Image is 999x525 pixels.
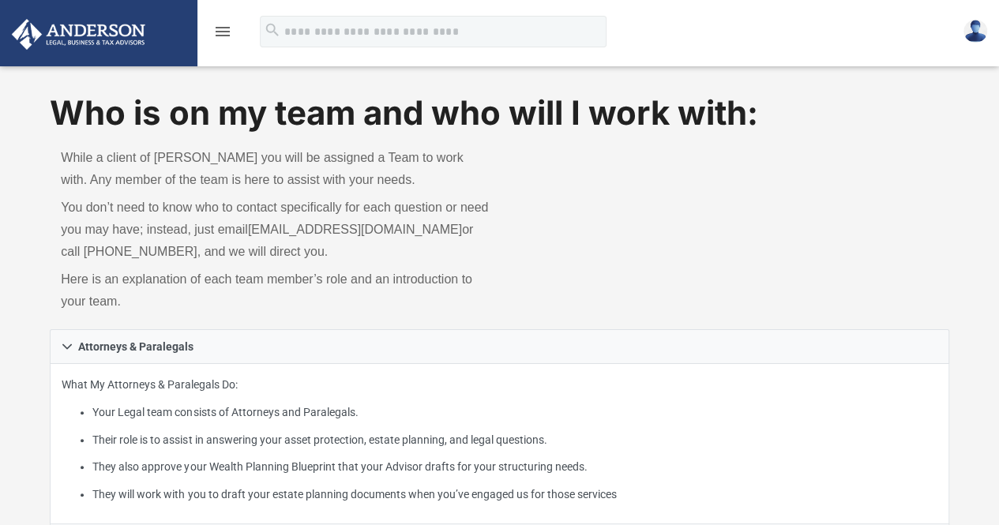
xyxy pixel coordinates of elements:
[963,20,987,43] img: User Pic
[50,364,949,524] div: Attorneys & Paralegals
[61,197,488,263] p: You don’t need to know who to contact specifically for each question or need you may have; instea...
[92,430,937,450] li: Their role is to assist in answering your asset protection, estate planning, and legal questions.
[61,268,488,313] p: Here is an explanation of each team member’s role and an introduction to your team.
[213,22,232,41] i: menu
[92,485,937,504] li: They will work with you to draft your estate planning documents when you’ve engaged us for those ...
[61,147,488,191] p: While a client of [PERSON_NAME] you will be assigned a Team to work with. Any member of the team ...
[62,375,937,504] p: What My Attorneys & Paralegals Do:
[78,341,193,352] span: Attorneys & Paralegals
[213,30,232,41] a: menu
[7,19,150,50] img: Anderson Advisors Platinum Portal
[50,90,949,137] h1: Who is on my team and who will I work with:
[92,457,937,477] li: They also approve your Wealth Planning Blueprint that your Advisor drafts for your structuring ne...
[50,329,949,364] a: Attorneys & Paralegals
[248,223,462,236] a: [EMAIL_ADDRESS][DOMAIN_NAME]
[92,403,937,422] li: Your Legal team consists of Attorneys and Paralegals.
[264,21,281,39] i: search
